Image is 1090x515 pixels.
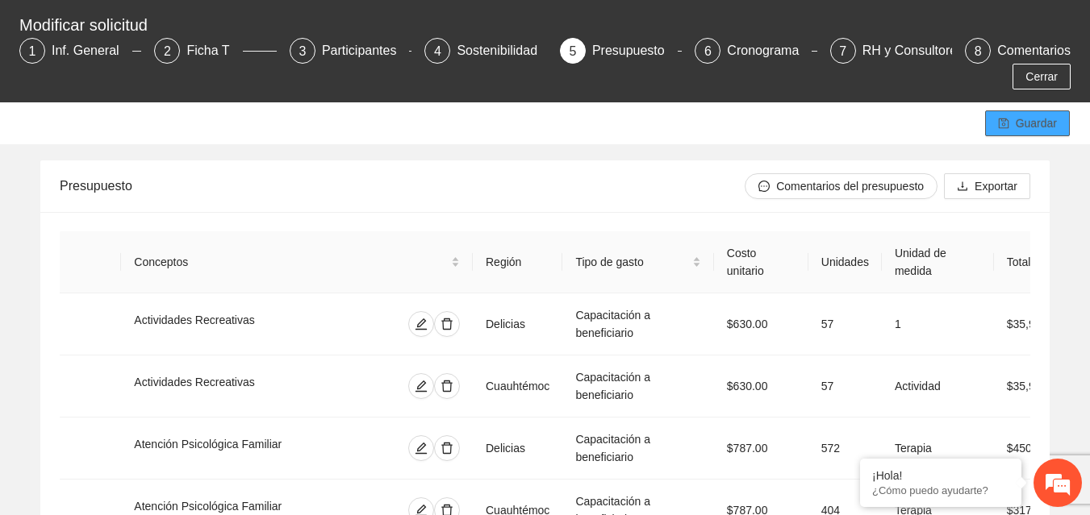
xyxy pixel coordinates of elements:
button: messageComentarios del presupuesto [745,173,938,199]
td: Capacitación a beneficiario [562,293,713,355]
div: 2Ficha T [154,38,276,64]
button: delete [434,373,460,399]
th: Tipo de gasto [562,231,713,293]
div: Minimizar ventana de chat en vivo [265,8,303,47]
span: 7 [839,44,846,58]
span: Exportar [975,177,1017,195]
div: 6Cronograma [695,38,816,64]
span: Conceptos [134,253,448,271]
span: Guardar [1016,114,1057,132]
button: downloadExportar [944,173,1030,199]
span: 2 [164,44,171,58]
div: 3Participantes [290,38,411,64]
div: Atención Psicológica Familiar [134,435,345,461]
td: Delicias [473,293,562,355]
button: delete [434,435,460,461]
button: edit [408,311,434,337]
span: Tipo de gasto [575,253,688,271]
th: Unidad de medida [882,231,994,293]
th: Región [473,231,562,293]
td: Cuauhtémoc [473,355,562,417]
span: 3 [299,44,306,58]
span: edit [409,380,433,392]
span: delete [435,380,459,392]
div: Chatee con nosotros ahora [84,82,271,103]
div: Actividades Recreativas [134,373,332,399]
span: delete [435,318,459,330]
td: Terapia [882,417,994,480]
td: $630.00 [714,293,808,355]
span: Estamos en línea. [94,167,223,330]
td: Actividad [882,355,994,417]
div: Presupuesto [592,38,678,64]
span: save [998,118,1009,131]
th: Costo unitario [714,231,808,293]
td: $630.00 [714,355,808,417]
span: 5 [569,44,576,58]
span: Comentarios del presupuesto [776,177,924,195]
div: RH y Consultores [862,38,976,64]
div: Presupuesto [60,163,745,209]
div: 5Presupuesto [560,38,682,64]
div: Cronograma [727,38,812,64]
div: 4Sostenibilidad [424,38,546,64]
td: 57 [808,293,882,355]
span: 8 [975,44,982,58]
div: 1Inf. General [19,38,141,64]
div: Ficha T [186,38,242,64]
button: Cerrar [1013,64,1071,89]
button: delete [434,311,460,337]
div: Participantes [322,38,410,64]
div: Comentarios [997,38,1071,64]
button: edit [408,435,434,461]
span: message [758,181,770,193]
th: Unidades [808,231,882,293]
span: delete [435,442,459,455]
td: 1 [882,293,994,355]
td: $787.00 [714,417,808,480]
button: saveGuardar [985,110,1070,136]
div: Inf. General [52,38,132,64]
span: 4 [434,44,441,58]
p: ¿Cómo puedo ayudarte? [872,484,1009,496]
button: edit [408,373,434,399]
div: Modificar solicitud [19,12,1061,38]
div: Sostenibilidad [457,38,550,64]
td: 57 [808,355,882,417]
textarea: Escriba su mensaje y pulse “Intro” [8,343,307,400]
span: 1 [29,44,36,58]
span: edit [409,442,433,455]
td: Capacitación a beneficiario [562,355,713,417]
span: edit [409,318,433,330]
td: Capacitación a beneficiario [562,417,713,480]
td: 572 [808,417,882,480]
span: download [957,181,968,193]
div: Actividades Recreativas [134,311,332,337]
div: ¡Hola! [872,469,1009,482]
div: 7RH y Consultores [830,38,952,64]
div: 8Comentarios [965,38,1071,64]
td: Delicias [473,417,562,480]
span: Cerrar [1025,68,1058,85]
span: 6 [704,44,712,58]
th: Conceptos [121,231,473,293]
